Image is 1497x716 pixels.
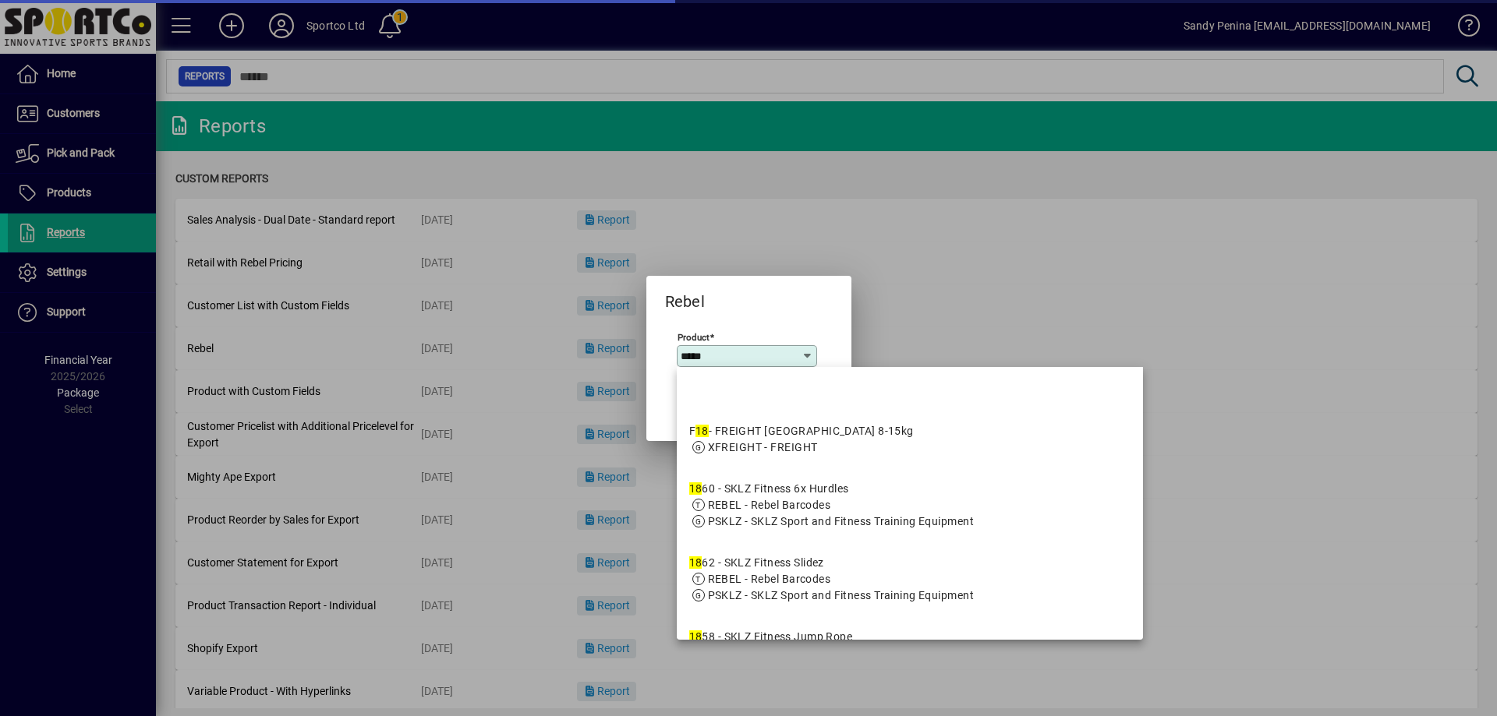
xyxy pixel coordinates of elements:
span: PSKLZ - SKLZ Sport and Fitness Training Equipment [708,515,974,527]
mat-option: 1860 - SKLZ Fitness 6x Hurdles [677,468,1144,542]
div: 62 - SKLZ Fitness Slidez [689,555,974,571]
mat-option: 1862 - SKLZ Fitness Slidez [677,542,1144,616]
div: 60 - SKLZ Fitness 6x Hurdles [689,481,974,497]
span: XFREIGHT - FREIGHT [708,441,818,453]
em: 18 [689,482,702,495]
div: 58 - SKLZ Fitness Jump Rope [689,629,974,645]
mat-option: F18 - FREIGHT Orange Nth Island 8-15kg [677,411,1144,468]
span: REBEL - Rebel Barcodes [708,499,831,511]
div: F - FREIGHT [GEOGRAPHIC_DATA] 8-15kg [689,423,914,439]
span: REBEL - Rebel Barcodes [708,573,831,585]
h2: Rebel [646,276,724,314]
em: 18 [695,425,709,437]
mat-label: Product [678,331,710,342]
em: 18 [689,556,702,569]
mat-option: 1858 - SKLZ Fitness Jump Rope [677,616,1144,690]
span: PSKLZ - SKLZ Sport and Fitness Training Equipment [708,589,974,601]
em: 18 [689,630,702,643]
